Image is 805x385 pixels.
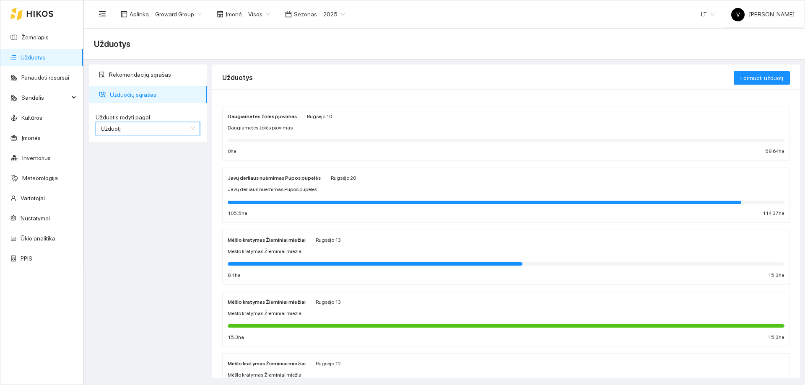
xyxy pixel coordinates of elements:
strong: Mėšlo kratymas Žieminiai miežiai [228,361,306,367]
strong: Javų derliaus nuėmimas Pupos pupelės [228,175,321,181]
span: 8.1 ha [228,271,241,279]
span: Sandėlis [21,89,69,106]
span: Javų derliaus nuėmimas Pupos pupelės [228,186,317,194]
strong: Daugiametės žolės pjovimas [228,114,297,119]
a: Mėšlo kratymas Žieminiai miežiaiRugsėjo 13Mėšlo kratymas Žieminiai miežiai8.1ha15.3ha [222,230,790,285]
a: Žemėlapis [21,34,49,41]
a: Panaudoti resursai [21,74,69,81]
a: Inventorius [22,155,51,161]
span: Rugsėjo 10 [307,114,332,119]
span: 15.3 ha [768,271,784,279]
span: 15.3 ha [228,333,244,341]
span: Užduotys [94,37,130,51]
span: shop [217,11,223,18]
span: V [736,8,740,21]
div: Užduotys [222,66,734,90]
span: Visos [248,8,270,21]
span: menu-fold [99,10,106,18]
a: Įmonės [21,134,41,141]
a: Nustatymai [21,215,50,222]
span: Groward Group [155,8,202,21]
span: Rugsėjo 13 [316,237,341,243]
a: Užduotys [21,54,45,61]
span: Įmonė : [226,10,243,19]
a: Daugiametės žolės pjovimasRugsėjo 10Daugiametės žolės pjovimas0ha58.64ha [222,106,790,161]
span: layout [121,11,127,18]
span: 2025 [323,8,345,21]
span: solution [99,72,105,78]
span: calendar [285,11,292,18]
a: Javų derliaus nuėmimas Pupos pupelėsRugsėjo 20Javų derliaus nuėmimas Pupos pupelės105.5ha114.37ha [222,168,790,223]
a: Kultūros [21,114,42,121]
a: PPIS [21,255,32,262]
span: Užduočių sąrašas [110,86,200,103]
span: Mėšlo kratymas Žieminiai miežiai [228,371,303,379]
strong: Mėšlo kratymas Žieminiai miežiai [228,237,306,243]
button: Formuoti užduotį [734,71,790,85]
span: Rugsėjo 20 [331,175,356,181]
span: Rekomendacijų sąrašas [109,66,200,83]
span: [PERSON_NAME] [731,11,795,18]
span: Mėšlo kratymas Žieminiai miežiai [228,248,303,256]
span: Rugsėjo 12 [316,361,341,367]
span: Mėšlo kratymas Žieminiai miežiai [228,310,303,318]
a: Ūkio analitika [21,235,55,242]
strong: Mėšlo kratymas Žieminiai miežiai [228,299,306,305]
a: Vartotojai [21,195,45,202]
span: LT [701,8,714,21]
span: Formuoti užduotį [740,73,783,83]
a: Meteorologija [22,175,58,181]
span: 0 ha [228,147,236,155]
span: Sezonas : [294,10,318,19]
a: Mėšlo kratymas Žieminiai miežiaiRugsėjo 13Mėšlo kratymas Žieminiai miežiai15.3ha15.3ha [222,292,790,347]
span: 58.64 ha [765,147,784,155]
span: Užduotį [101,125,121,132]
span: 15.3 ha [768,333,784,341]
span: 105.5 ha [228,209,247,217]
span: Aplinka : [130,10,150,19]
span: 114.37 ha [763,209,784,217]
label: Užduotis rodyti pagal [96,113,200,122]
button: menu-fold [94,6,111,23]
span: Daugiametės žolės pjovimas [228,124,293,132]
span: Rugsėjo 13 [316,299,341,305]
